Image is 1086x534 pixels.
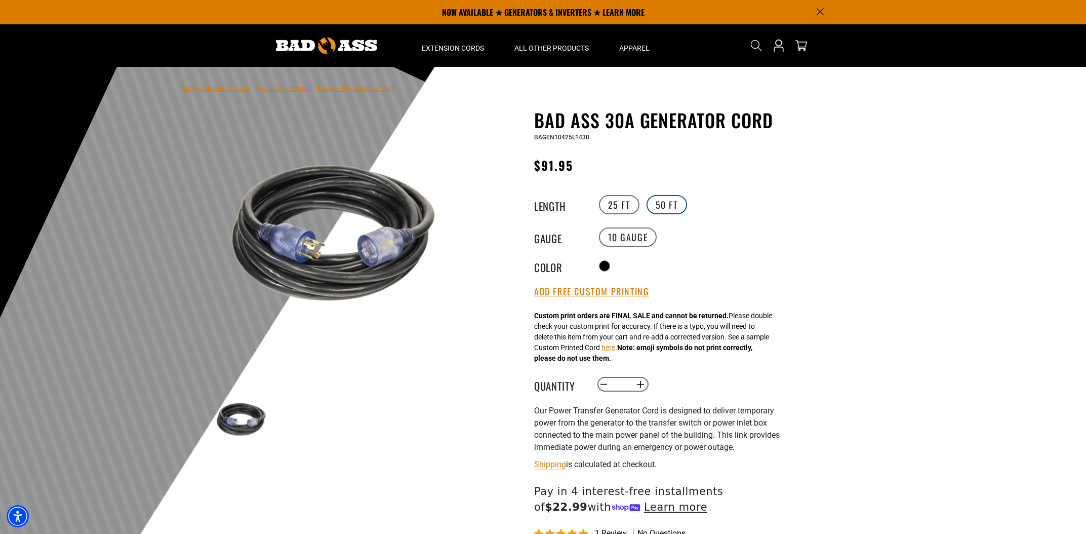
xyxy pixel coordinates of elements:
img: black [212,111,456,356]
legend: Length [534,198,585,211]
a: Shipping [534,460,566,469]
label: 25 FT [599,195,639,214]
span: › [312,85,314,92]
img: black [212,390,271,449]
summary: Search [748,37,765,54]
button: Add Free Custom Printing [534,286,649,297]
a: Return to Collection [257,85,310,92]
button: here [601,342,615,353]
a: Open this option [771,24,787,67]
h1: Bad Ass 30A Generator Cord [534,109,782,131]
span: Bad Ass 30A Generator Cord [316,85,394,92]
nav: breadcrumbs [182,82,394,94]
legend: Color [534,259,585,273]
span: All Other Products [514,44,589,53]
a: cart [793,40,809,52]
p: Our Power Transfer Generator Cord is designed to deliver temporary power from the generator to th... [534,405,782,453]
label: Quantity [534,378,585,391]
strong: Note: emoji symbols do not print correctly, please do not use them. [534,344,752,362]
summary: Apparel [604,24,665,67]
label: 50 FT [647,195,687,214]
div: Accessibility Menu [7,505,29,527]
summary: Extension Cords [407,24,499,67]
a: Bad Ass Extension Cords [182,85,251,92]
summary: All Other Products [499,24,604,67]
div: Please double check your custom print for accuracy. If there is a typo, you will need to delete t... [534,311,772,364]
span: › [253,85,255,92]
span: Extension Cords [422,44,484,53]
img: Bad Ass Extension Cords [276,37,377,54]
label: 10 GAUGE [599,227,657,247]
legend: Gauge [534,231,585,244]
div: is calculated at checkout. [534,457,782,471]
span: Apparel [619,44,650,53]
span: BAGEN10425L1430 [534,134,589,141]
strong: Custom print orders are FINAL SALE and cannot be returned. [534,312,729,320]
span: $91.95 [534,156,573,174]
